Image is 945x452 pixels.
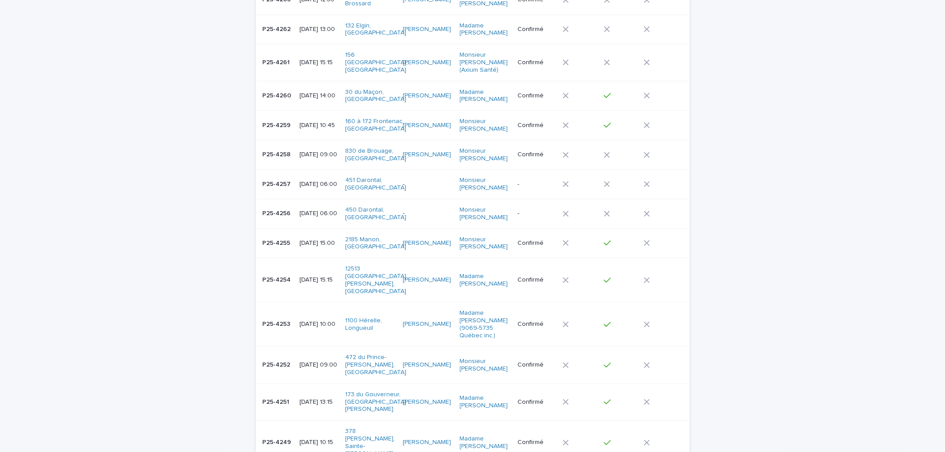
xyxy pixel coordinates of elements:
p: - [517,210,556,217]
a: Madame [PERSON_NAME] [460,89,509,104]
a: Monsieur [PERSON_NAME] [460,147,509,162]
p: Confirmé [517,92,556,100]
p: [DATE] 09:00 [299,361,338,369]
tr: P25-4252P25-4252 [DATE] 09:00472 du Prince-[PERSON_NAME], [GEOGRAPHIC_DATA] [PERSON_NAME] Monsieu... [256,347,690,383]
a: [PERSON_NAME] [403,240,451,247]
p: [DATE] 15:00 [299,240,338,247]
p: Confirmé [517,59,556,66]
p: Confirmé [517,26,556,33]
a: [PERSON_NAME] [403,122,451,129]
p: - [403,210,452,217]
p: [DATE] 14:00 [299,92,338,100]
a: 160 à 172 Frontenac, [GEOGRAPHIC_DATA] [345,118,406,133]
p: P25-4259 [263,120,293,129]
p: Confirmé [517,321,556,328]
p: P25-4253 [263,319,292,328]
p: [DATE] 15:15 [299,59,338,66]
a: [PERSON_NAME] [403,59,451,66]
a: Monsieur [PERSON_NAME] [460,206,509,221]
tr: P25-4260P25-4260 [DATE] 14:0030 du Maçon, [GEOGRAPHIC_DATA] [PERSON_NAME] Madame [PERSON_NAME] Co... [256,81,690,111]
p: P25-4258 [263,149,293,158]
p: Confirmé [517,151,556,158]
p: P25-4256 [263,208,293,217]
p: Confirmé [517,361,556,369]
p: [DATE] 06:00 [299,181,338,188]
a: Madame [PERSON_NAME] [460,273,509,288]
a: 12513 [GEOGRAPHIC_DATA][PERSON_NAME], [GEOGRAPHIC_DATA] [345,265,406,295]
tr: P25-4258P25-4258 [DATE] 09:00830 de Brouage, [GEOGRAPHIC_DATA] [PERSON_NAME] Monsieur [PERSON_NAM... [256,140,690,170]
a: Madame [PERSON_NAME] (9069-5735 Québec inc.) [460,309,509,339]
a: Monsieur [PERSON_NAME] (Axium Santé) [460,51,509,73]
p: [DATE] 10:00 [299,321,338,328]
p: [DATE] 10:45 [299,122,338,129]
p: - [403,181,452,188]
a: [PERSON_NAME] [403,439,451,446]
a: 156 [GEOGRAPHIC_DATA], [GEOGRAPHIC_DATA] [345,51,408,73]
a: Monsieur [PERSON_NAME] [460,358,509,373]
a: [PERSON_NAME] [403,92,451,100]
tr: P25-4253P25-4253 [DATE] 10:001100 Hérelle, Longueuil [PERSON_NAME] Madame [PERSON_NAME] (9069-573... [256,302,690,347]
a: 472 du Prince-[PERSON_NAME], [GEOGRAPHIC_DATA] [345,354,406,376]
a: Monsieur [PERSON_NAME] [460,118,509,133]
p: [DATE] 06:00 [299,210,338,217]
a: Madame [PERSON_NAME] [460,435,509,450]
p: Confirmé [517,240,556,247]
a: 2185 Manon, [GEOGRAPHIC_DATA] [345,236,406,251]
a: 173 du Gouverneur, [GEOGRAPHIC_DATA][PERSON_NAME] [345,391,406,413]
tr: P25-4255P25-4255 [DATE] 15:002185 Manon, [GEOGRAPHIC_DATA] [PERSON_NAME] Monsieur [PERSON_NAME] C... [256,228,690,258]
a: [PERSON_NAME] [403,151,451,158]
p: [DATE] 09:00 [299,151,338,158]
tr: P25-4256P25-4256 [DATE] 06:00450 Darontal, [GEOGRAPHIC_DATA] -Monsieur [PERSON_NAME] - [256,199,690,228]
p: P25-4249 [263,437,293,446]
p: [DATE] 13:00 [299,26,338,33]
p: P25-4252 [263,359,292,369]
a: Monsieur [PERSON_NAME] [460,236,509,251]
p: - [517,181,556,188]
tr: P25-4262P25-4262 [DATE] 13:00132 Elgin, [GEOGRAPHIC_DATA] [PERSON_NAME] Madame [PERSON_NAME] Conf... [256,15,690,44]
p: P25-4262 [263,24,293,33]
a: [PERSON_NAME] [403,361,451,369]
a: 451 Darontal, [GEOGRAPHIC_DATA] [345,177,406,192]
tr: P25-4261P25-4261 [DATE] 15:15156 [GEOGRAPHIC_DATA], [GEOGRAPHIC_DATA] [PERSON_NAME] Monsieur [PER... [256,44,690,81]
p: Confirmé [517,122,556,129]
p: P25-4260 [263,90,293,100]
a: [PERSON_NAME] [403,26,451,33]
a: Monsieur [PERSON_NAME] [460,177,509,192]
a: 132 Elgin, [GEOGRAPHIC_DATA] [345,22,406,37]
a: [PERSON_NAME] [403,398,451,406]
p: P25-4255 [263,238,292,247]
p: Confirmé [517,439,556,446]
tr: P25-4251P25-4251 [DATE] 13:15173 du Gouverneur, [GEOGRAPHIC_DATA][PERSON_NAME] [PERSON_NAME] Mada... [256,383,690,420]
a: 830 de Brouage, [GEOGRAPHIC_DATA] [345,147,406,162]
a: 450 Darontal, [GEOGRAPHIC_DATA] [345,206,406,221]
p: P25-4254 [263,274,293,284]
p: [DATE] 13:15 [299,398,338,406]
p: P25-4257 [263,179,293,188]
p: P25-4261 [263,57,292,66]
p: P25-4251 [263,397,292,406]
a: [PERSON_NAME] [403,276,451,284]
p: Confirmé [517,276,556,284]
a: Madame [PERSON_NAME] [460,22,509,37]
tr: P25-4259P25-4259 [DATE] 10:45160 à 172 Frontenac, [GEOGRAPHIC_DATA] [PERSON_NAME] Monsieur [PERSO... [256,111,690,140]
p: [DATE] 15:15 [299,276,338,284]
tr: P25-4254P25-4254 [DATE] 15:1512513 [GEOGRAPHIC_DATA][PERSON_NAME], [GEOGRAPHIC_DATA] [PERSON_NAME... [256,258,690,302]
tr: P25-4257P25-4257 [DATE] 06:00451 Darontal, [GEOGRAPHIC_DATA] -Monsieur [PERSON_NAME] - [256,170,690,199]
a: [PERSON_NAME] [403,321,451,328]
a: 1100 Hérelle, Longueuil [345,317,394,332]
a: Madame [PERSON_NAME] [460,394,509,410]
p: [DATE] 10:15 [299,439,338,446]
p: Confirmé [517,398,556,406]
a: 30 du Maçon, [GEOGRAPHIC_DATA] [345,89,406,104]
